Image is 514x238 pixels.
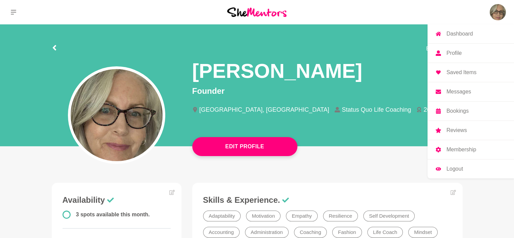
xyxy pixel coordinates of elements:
p: Reviews [446,128,467,133]
a: Bookings [427,102,514,121]
span: Edit profile [426,45,452,53]
h1: [PERSON_NAME] [192,58,362,84]
p: Founder [192,85,463,97]
li: 20+ years [416,107,456,113]
h3: Availability [63,195,171,205]
h3: Skills & Experience. [203,195,452,205]
img: She Mentors Logo [227,7,287,17]
p: Membership [446,147,476,152]
p: Bookings [446,108,469,114]
p: Messages [446,89,471,94]
p: Saved Items [446,70,476,75]
p: Dashboard [446,31,473,37]
a: Profile [427,44,514,63]
li: [GEOGRAPHIC_DATA], [GEOGRAPHIC_DATA] [192,107,335,113]
a: Saved Items [427,63,514,82]
a: SHARONDashboardProfileSaved ItemsMessagesBookingsReviewsMembershipLogout [490,4,506,20]
p: Profile [446,50,462,56]
span: 3 spots available this month. [76,212,150,217]
a: Messages [427,82,514,101]
a: Reviews [427,121,514,140]
p: Logout [446,166,463,172]
button: Edit Profile [192,137,297,156]
a: Dashboard [427,24,514,43]
img: SHARON [490,4,506,20]
li: Status Quo Life Coaching [335,107,416,113]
